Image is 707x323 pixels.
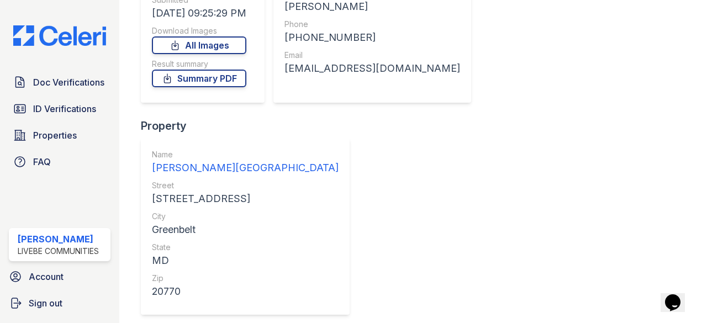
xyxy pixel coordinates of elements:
[284,30,460,45] div: [PHONE_NUMBER]
[152,180,339,191] div: Street
[4,266,115,288] a: Account
[33,102,96,115] span: ID Verifications
[29,296,62,310] span: Sign out
[152,149,339,160] div: Name
[152,242,339,253] div: State
[9,71,110,93] a: Doc Verifications
[284,19,460,30] div: Phone
[152,253,339,268] div: MD
[33,155,51,168] span: FAQ
[152,284,339,299] div: 20770
[661,279,696,312] iframe: chat widget
[9,124,110,146] a: Properties
[152,70,246,87] a: Summary PDF
[284,61,460,76] div: [EMAIL_ADDRESS][DOMAIN_NAME]
[33,76,104,89] span: Doc Verifications
[33,129,77,142] span: Properties
[4,292,115,314] a: Sign out
[152,36,246,54] a: All Images
[152,149,339,176] a: Name [PERSON_NAME][GEOGRAPHIC_DATA]
[152,222,339,237] div: Greenbelt
[152,160,339,176] div: [PERSON_NAME][GEOGRAPHIC_DATA]
[9,151,110,173] a: FAQ
[152,6,246,21] div: [DATE] 09:25:29 PM
[4,25,115,46] img: CE_Logo_Blue-a8612792a0a2168367f1c8372b55b34899dd931a85d93a1a3d3e32e68fde9ad4.png
[152,211,339,222] div: City
[152,59,246,70] div: Result summary
[284,50,460,61] div: Email
[141,118,358,134] div: Property
[29,270,64,283] span: Account
[18,246,99,257] div: LiveBe Communities
[152,25,246,36] div: Download Images
[152,273,339,284] div: Zip
[152,191,339,206] div: [STREET_ADDRESS]
[18,232,99,246] div: [PERSON_NAME]
[9,98,110,120] a: ID Verifications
